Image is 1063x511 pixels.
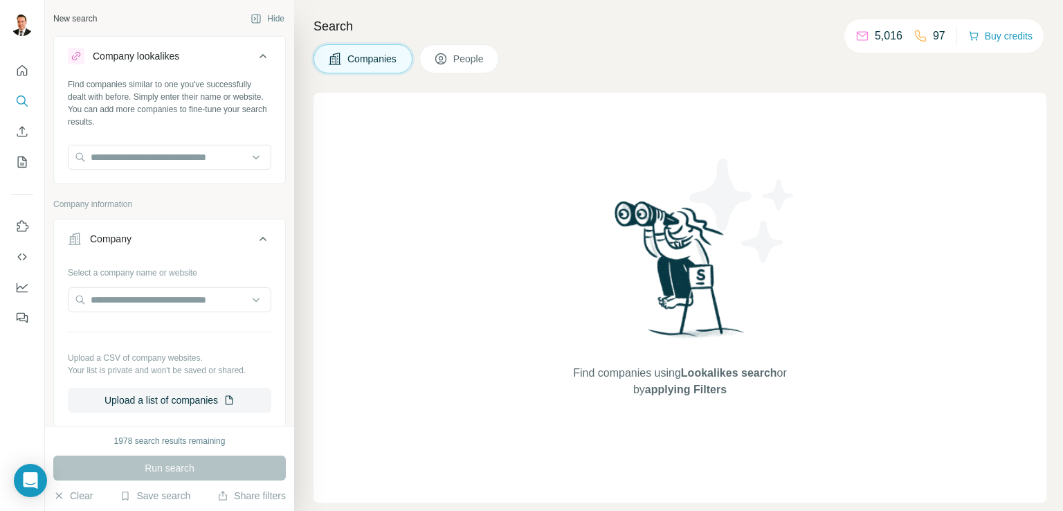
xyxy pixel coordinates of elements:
div: Select a company name or website [68,261,271,279]
span: Find companies using or by [569,365,790,398]
button: My lists [11,150,33,174]
div: 1978 search results remaining [114,435,226,447]
button: Save search [120,489,190,503]
button: Company [54,222,285,261]
span: applying Filters [645,384,727,395]
button: Search [11,89,33,114]
button: Dashboard [11,275,33,300]
p: Company information [53,198,286,210]
button: Clear [53,489,93,503]
button: Use Surfe on LinkedIn [11,214,33,239]
div: Company lookalikes [93,49,179,63]
button: Buy credits [968,26,1033,46]
button: Share filters [217,489,286,503]
button: Enrich CSV [11,119,33,144]
div: Open Intercom Messenger [14,464,47,497]
div: Company [90,232,131,246]
button: Company lookalikes [54,39,285,78]
button: Upload a list of companies [68,388,271,413]
img: Avatar [11,14,33,36]
span: People [453,52,485,66]
p: 5,016 [875,28,902,44]
button: Hide [241,8,294,29]
p: 97 [933,28,945,44]
div: Find companies similar to one you've successfully dealt with before. Simply enter their name or w... [68,78,271,128]
span: Companies [347,52,398,66]
h4: Search [314,17,1046,36]
button: Feedback [11,305,33,330]
img: Surfe Illustration - Stars [680,148,805,273]
button: Quick start [11,58,33,83]
p: Your list is private and won't be saved or shared. [68,364,271,377]
div: New search [53,12,97,25]
button: Use Surfe API [11,244,33,269]
p: Upload a CSV of company websites. [68,352,271,364]
span: Lookalikes search [681,367,777,379]
img: Surfe Illustration - Woman searching with binoculars [608,197,752,352]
